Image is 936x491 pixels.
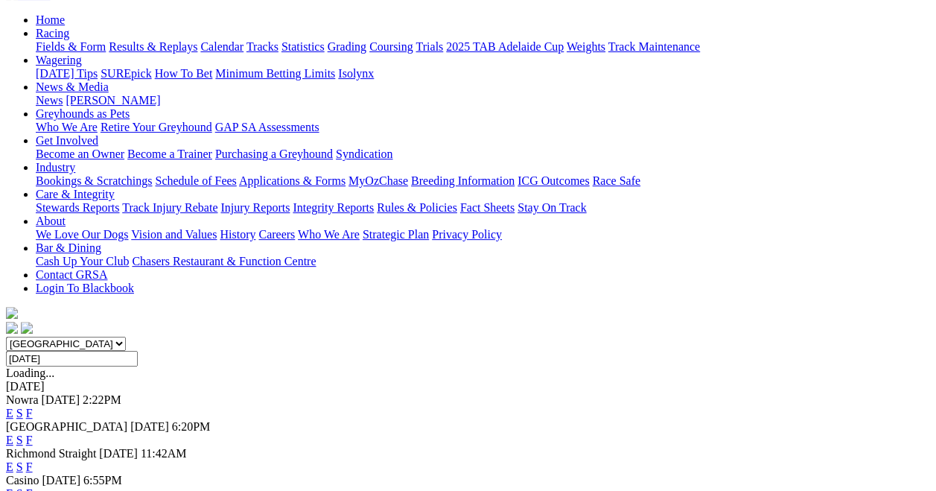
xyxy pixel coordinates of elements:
[36,255,129,267] a: Cash Up Your Club
[36,161,75,174] a: Industry
[36,174,930,188] div: Industry
[200,40,243,53] a: Calendar
[6,367,54,379] span: Loading...
[36,148,930,161] div: Get Involved
[172,420,211,433] span: 6:20PM
[26,460,33,473] a: F
[215,67,335,80] a: Minimum Betting Limits
[36,174,152,187] a: Bookings & Scratchings
[42,474,80,487] span: [DATE]
[130,420,169,433] span: [DATE]
[281,40,325,53] a: Statistics
[6,307,18,319] img: logo-grsa-white.png
[411,174,515,187] a: Breeding Information
[36,80,109,93] a: News & Media
[298,228,360,241] a: Who We Are
[36,228,128,241] a: We Love Our Dogs
[215,121,319,133] a: GAP SA Assessments
[122,201,217,214] a: Track Injury Rebate
[36,228,930,241] div: About
[36,94,930,107] div: News & Media
[293,201,374,214] a: Integrity Reports
[36,67,930,80] div: Wagering
[446,40,564,53] a: 2025 TAB Adelaide Cup
[220,201,290,214] a: Injury Reports
[36,94,63,107] a: News
[592,174,640,187] a: Race Safe
[6,393,39,406] span: Nowra
[36,268,107,281] a: Contact GRSA
[258,228,295,241] a: Careers
[127,148,212,160] a: Become a Trainer
[6,434,13,446] a: E
[518,174,589,187] a: ICG Outcomes
[26,407,33,419] a: F
[36,282,134,294] a: Login To Blackbook
[369,40,413,53] a: Coursing
[131,228,217,241] a: Vision and Values
[6,447,96,460] span: Richmond Straight
[36,107,130,120] a: Greyhounds as Pets
[26,434,33,446] a: F
[36,134,98,147] a: Get Involved
[155,67,213,80] a: How To Bet
[101,121,212,133] a: Retire Your Greyhound
[141,447,187,460] span: 11:42AM
[36,215,66,227] a: About
[6,351,138,367] input: Select date
[16,434,23,446] a: S
[36,13,65,26] a: Home
[36,40,930,54] div: Racing
[83,393,121,406] span: 2:22PM
[6,474,39,487] span: Casino
[239,174,346,187] a: Applications & Forms
[608,40,700,53] a: Track Maintenance
[83,474,122,487] span: 6:55PM
[432,228,502,241] a: Privacy Policy
[36,255,930,268] div: Bar & Dining
[36,148,124,160] a: Become an Owner
[6,322,18,334] img: facebook.svg
[328,40,366,53] a: Grading
[348,174,408,187] a: MyOzChase
[220,228,255,241] a: History
[36,27,69,39] a: Racing
[99,447,138,460] span: [DATE]
[109,40,197,53] a: Results & Replays
[66,94,160,107] a: [PERSON_NAME]
[21,322,33,334] img: twitter.svg
[336,148,392,160] a: Syndication
[132,255,316,267] a: Chasers Restaurant & Function Centre
[416,40,443,53] a: Trials
[460,201,515,214] a: Fact Sheets
[6,407,13,419] a: E
[101,67,151,80] a: SUREpick
[36,201,119,214] a: Stewards Reports
[6,420,127,433] span: [GEOGRAPHIC_DATA]
[215,148,333,160] a: Purchasing a Greyhound
[518,201,586,214] a: Stay On Track
[36,121,930,134] div: Greyhounds as Pets
[36,201,930,215] div: Care & Integrity
[36,188,115,200] a: Care & Integrity
[36,54,82,66] a: Wagering
[377,201,457,214] a: Rules & Policies
[6,460,13,473] a: E
[363,228,429,241] a: Strategic Plan
[42,393,80,406] span: [DATE]
[36,67,98,80] a: [DATE] Tips
[36,40,106,53] a: Fields & Form
[6,380,930,393] div: [DATE]
[36,121,98,133] a: Who We Are
[155,174,236,187] a: Schedule of Fees
[338,67,374,80] a: Isolynx
[16,460,23,473] a: S
[36,241,101,254] a: Bar & Dining
[246,40,278,53] a: Tracks
[16,407,23,419] a: S
[567,40,605,53] a: Weights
